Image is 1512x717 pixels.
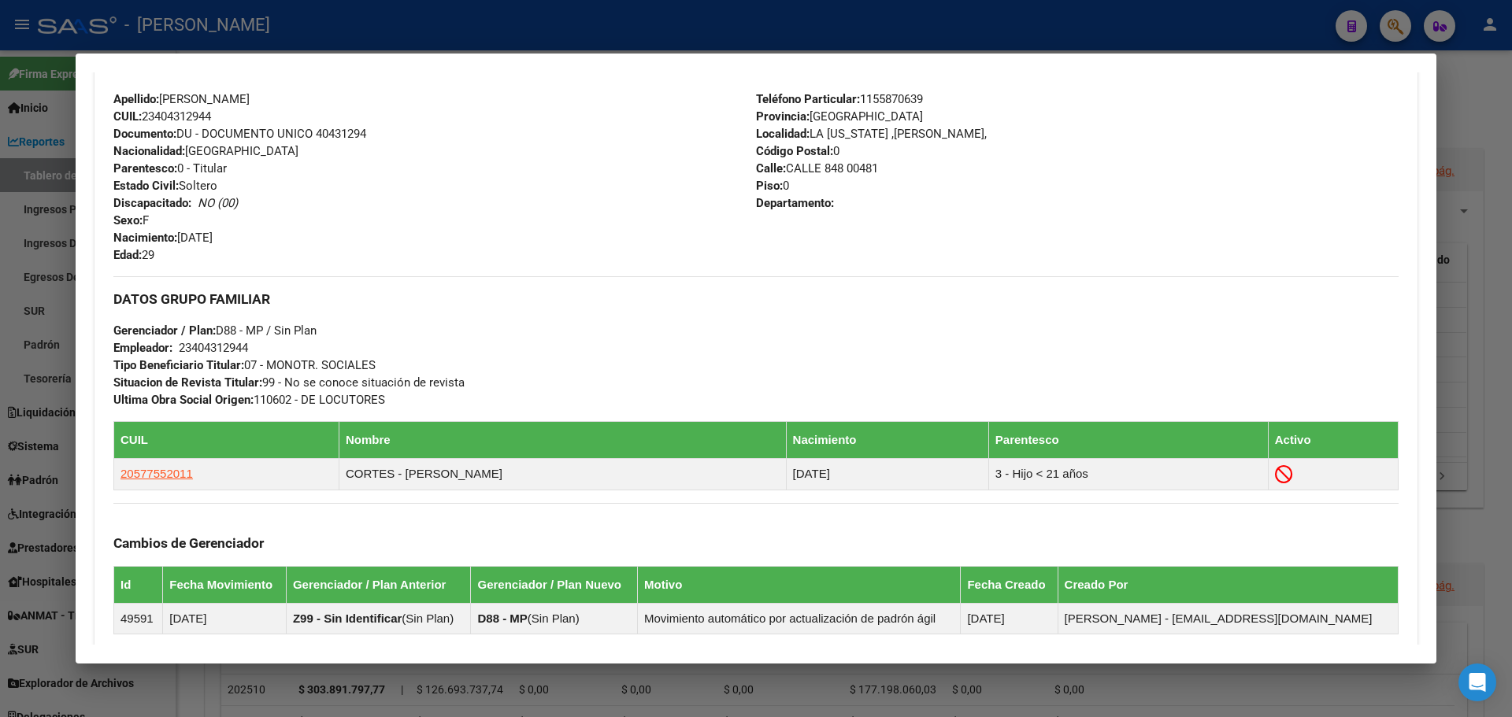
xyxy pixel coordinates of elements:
[786,458,988,490] td: [DATE]
[756,179,789,193] span: 0
[113,179,179,193] strong: Estado Civil:
[1458,663,1496,701] div: Open Intercom Messenger
[113,109,142,124] strong: CUIL:
[113,231,213,245] span: [DATE]
[113,323,216,338] strong: Gerenciador / Plan:
[756,161,786,176] strong: Calle:
[113,323,317,338] span: D88 - MP / Sin Plan
[113,161,227,176] span: 0 - Titular
[163,603,287,634] td: [DATE]
[1058,566,1398,603] th: Creado Por
[471,603,638,634] td: ( )
[756,144,833,158] strong: Código Postal:
[113,179,217,193] span: Soltero
[113,248,142,262] strong: Edad:
[1268,421,1398,458] th: Activo
[532,612,576,625] span: Sin Plan
[113,290,1399,308] h3: DATOS GRUPO FAMILIAR
[113,534,1399,552] h3: Cambios de Gerenciador
[113,196,191,210] strong: Discapacitado:
[637,566,960,603] th: Motivo
[756,92,923,106] span: 1155870639
[113,109,211,124] span: 23404312944
[114,603,163,634] td: 49591
[113,231,177,245] strong: Nacimiento:
[471,566,638,603] th: Gerenciador / Plan Nuevo
[756,161,878,176] span: CALLE 848 00481
[1058,603,1398,634] td: [PERSON_NAME] - [EMAIL_ADDRESS][DOMAIN_NAME]
[113,375,465,390] span: 99 - No se conoce situación de revista
[113,92,159,106] strong: Apellido:
[113,127,366,141] span: DU - DOCUMENTO UNICO 40431294
[339,421,786,458] th: Nombre
[961,603,1058,634] td: [DATE]
[113,358,244,372] strong: Tipo Beneficiario Titular:
[961,566,1058,603] th: Fecha Creado
[756,92,860,106] strong: Teléfono Particular:
[198,196,238,210] i: NO (00)
[477,612,527,625] strong: D88 - MP
[113,213,143,227] strong: Sexo:
[163,566,287,603] th: Fecha Movimiento
[120,467,193,480] span: 20577552011
[637,603,960,634] td: Movimiento automático por actualización de padrón ágil
[113,248,154,262] span: 29
[113,393,254,407] strong: Ultima Obra Social Origen:
[406,612,450,625] span: Sin Plan
[756,127,987,141] span: LA [US_STATE] ,[PERSON_NAME],
[756,196,834,210] strong: Departamento:
[114,421,339,458] th: CUIL
[113,341,172,355] strong: Empleador:
[114,566,163,603] th: Id
[988,458,1268,490] td: 3 - Hijo < 21 años
[756,179,783,193] strong: Piso:
[786,421,988,458] th: Nacimiento
[756,127,810,141] strong: Localidad:
[179,339,248,357] div: 23404312944
[113,358,376,372] span: 07 - MONOTR. SOCIALES
[988,421,1268,458] th: Parentesco
[756,144,839,158] span: 0
[113,375,262,390] strong: Situacion de Revista Titular:
[113,161,177,176] strong: Parentesco:
[286,603,471,634] td: ( )
[113,127,176,141] strong: Documento:
[293,612,402,625] strong: Z99 - Sin Identificar
[113,144,298,158] span: [GEOGRAPHIC_DATA]
[756,109,810,124] strong: Provincia:
[113,92,250,106] span: [PERSON_NAME]
[113,393,385,407] span: 110602 - DE LOCUTORES
[113,213,149,227] span: F
[113,144,185,158] strong: Nacionalidad:
[756,109,923,124] span: [GEOGRAPHIC_DATA]
[339,458,786,490] td: CORTES - [PERSON_NAME]
[286,566,471,603] th: Gerenciador / Plan Anterior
